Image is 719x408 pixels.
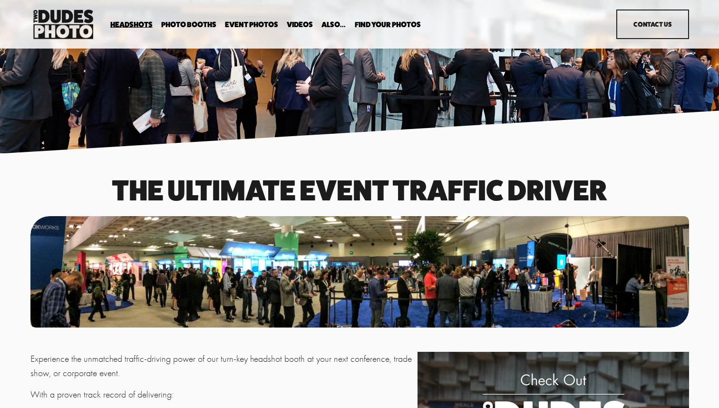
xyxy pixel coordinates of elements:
span: Headshots [110,21,153,29]
a: Contact Us [616,10,689,39]
span: Photo Booths [161,21,216,29]
p: Experience the unmatched traffic-driving power of our turn-key headshot booth at your next confer... [30,352,412,380]
h1: The Ultimate event traffic driver [30,177,689,203]
span: Also... [321,21,346,29]
span: Find Your Photos [355,21,421,29]
a: Event Photos [225,20,278,29]
a: folder dropdown [161,20,216,29]
a: Videos [287,20,313,29]
a: folder dropdown [321,20,346,29]
p: With a proven track record of delivering: [30,388,412,401]
img: Two Dudes Photo | Headshots, Portraits &amp; Photo Booths [30,7,96,41]
a: folder dropdown [355,20,421,29]
a: folder dropdown [110,20,153,29]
